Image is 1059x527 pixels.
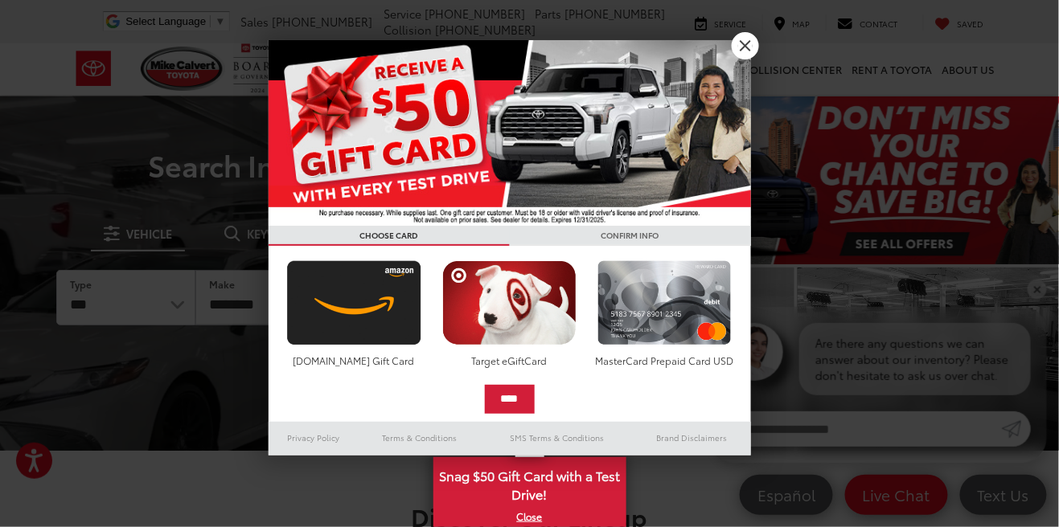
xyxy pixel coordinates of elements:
[482,428,634,447] a: SMS Terms & Conditions
[510,226,751,246] h3: CONFIRM INFO
[283,353,425,367] div: [DOMAIN_NAME] Gift Card
[269,40,751,226] img: 55838_top_625864.jpg
[438,353,581,367] div: Target eGiftCard
[634,428,751,447] a: Brand Disclaimers
[438,260,581,345] img: targetcard.png
[269,226,510,246] h3: CHOOSE CARD
[269,428,359,447] a: Privacy Policy
[435,459,625,508] span: Snag $50 Gift Card with a Test Drive!
[358,428,481,447] a: Terms & Conditions
[593,260,736,345] img: mastercard.png
[593,353,736,367] div: MasterCard Prepaid Card USD
[283,260,425,345] img: amazoncard.png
